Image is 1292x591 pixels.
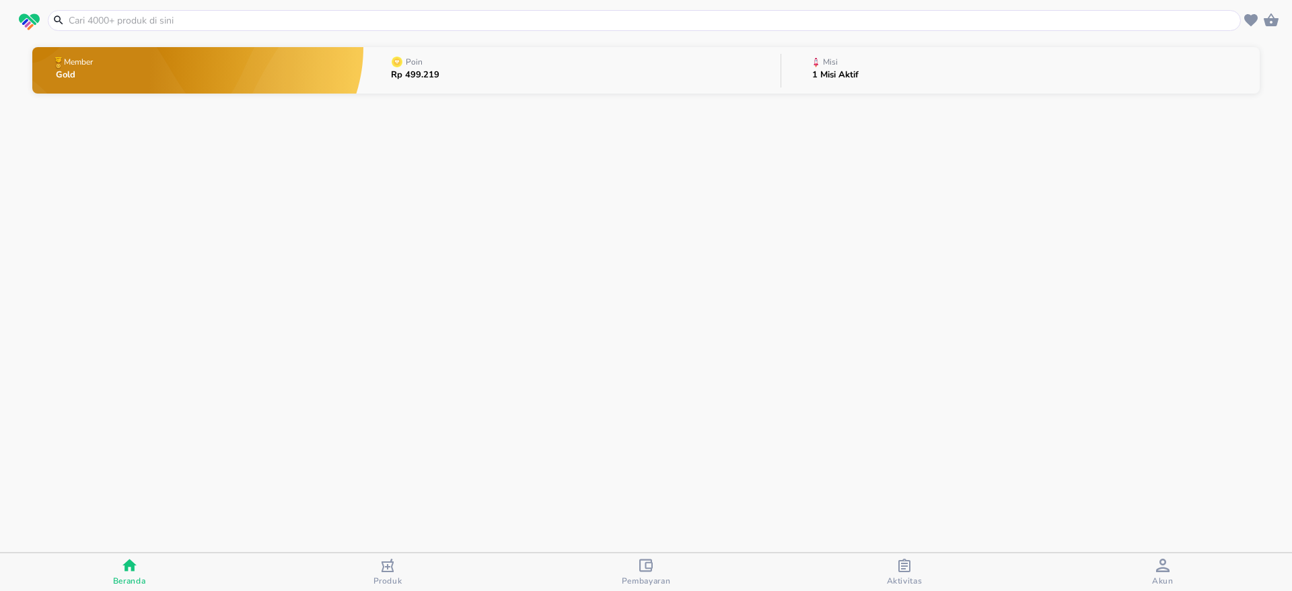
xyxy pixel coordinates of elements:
p: Rp 499.219 [391,71,439,79]
button: Produk [258,553,517,591]
span: Aktivitas [887,576,923,586]
p: Member [64,58,93,66]
p: Gold [56,71,96,79]
button: Pembayaran [517,553,775,591]
button: Misi1 Misi Aktif [781,44,1260,97]
button: Aktivitas [775,553,1034,591]
button: PoinRp 499.219 [363,44,781,97]
span: Beranda [113,576,146,586]
span: Akun [1152,576,1174,586]
span: Pembayaran [622,576,671,586]
p: Poin [406,58,423,66]
input: Cari 4000+ produk di sini [67,13,1237,28]
img: logo_swiperx_s.bd005f3b.svg [19,13,40,31]
p: 1 Misi Aktif [812,71,859,79]
span: Produk [373,576,402,586]
button: Akun [1034,553,1292,591]
p: Misi [823,58,838,66]
button: MemberGold [32,44,363,97]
